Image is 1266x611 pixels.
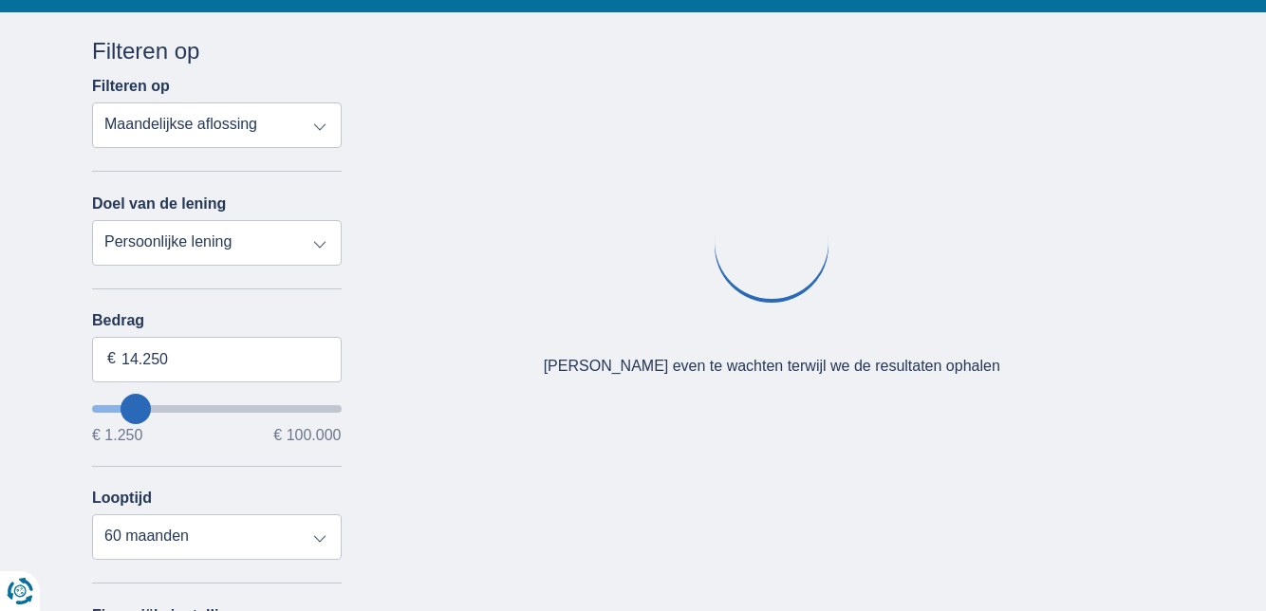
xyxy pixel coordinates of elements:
[544,356,1000,378] div: [PERSON_NAME] even te wachten terwijl we de resultaten ophalen
[273,428,341,443] span: € 100.000
[92,405,342,413] input: wantToBorrow
[92,195,226,213] label: Doel van de lening
[92,78,170,95] label: Filteren op
[92,312,342,329] label: Bedrag
[107,348,116,370] span: €
[92,490,152,507] label: Looptijd
[92,428,142,443] span: € 1.250
[92,35,342,67] div: Filteren op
